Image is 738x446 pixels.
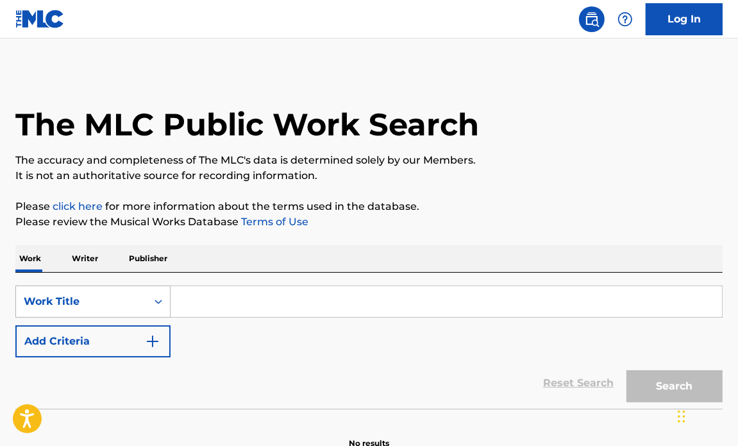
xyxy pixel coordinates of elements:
img: help [617,12,633,27]
h1: The MLC Public Work Search [15,105,479,144]
p: It is not an authoritative source for recording information. [15,168,723,184]
div: Work Title [24,294,139,309]
p: The accuracy and completeness of The MLC's data is determined solely by our Members. [15,153,723,168]
div: Drag [678,397,685,436]
img: 9d2ae6d4665cec9f34b9.svg [145,334,160,349]
p: Writer [68,245,102,272]
a: click here [53,200,103,212]
iframe: Chat Widget [674,384,738,446]
img: MLC Logo [15,10,65,28]
a: Log In [646,3,723,35]
a: Public Search [579,6,605,32]
a: Terms of Use [239,216,308,228]
p: Work [15,245,45,272]
button: Add Criteria [15,325,171,357]
form: Search Form [15,286,723,409]
div: Help [612,6,638,32]
p: Please for more information about the terms used in the database. [15,199,723,214]
p: Please review the Musical Works Database [15,214,723,230]
p: Publisher [125,245,171,272]
img: search [584,12,600,27]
